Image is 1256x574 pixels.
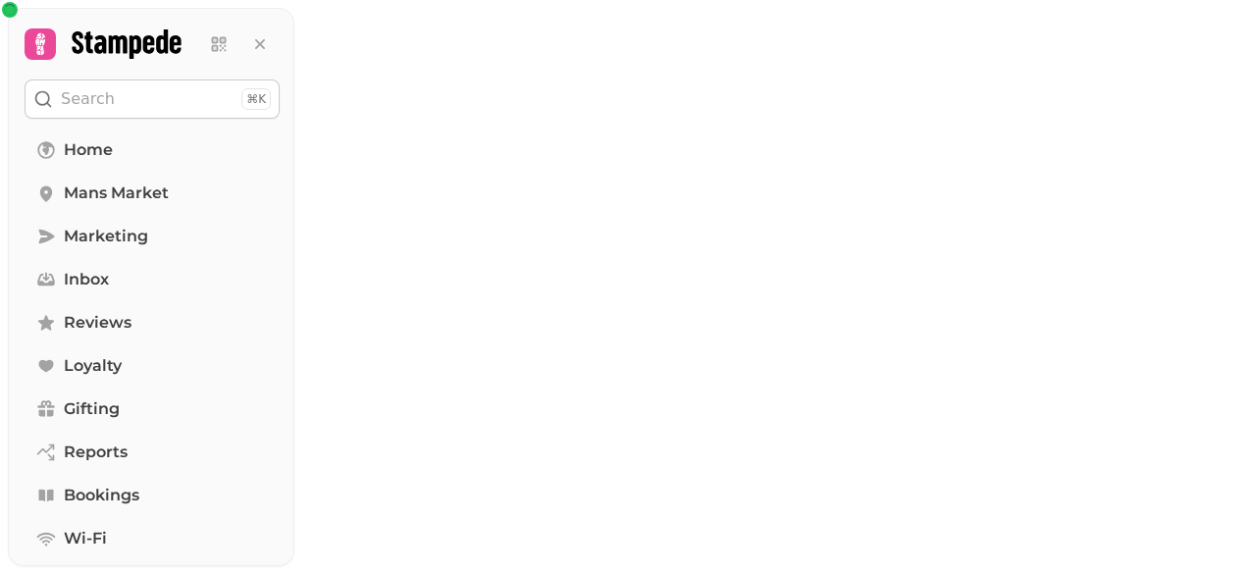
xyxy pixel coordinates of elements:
[64,268,109,291] span: Inbox
[64,354,122,378] span: Loyalty
[64,311,131,335] span: Reviews
[25,476,280,515] a: Bookings
[25,130,280,170] a: Home
[64,182,169,205] span: Mans Market
[64,527,107,550] span: Wi-Fi
[25,433,280,472] a: Reports
[64,225,148,248] span: Marketing
[25,260,280,299] a: Inbox
[25,217,280,256] a: Marketing
[241,88,271,110] div: ⌘K
[25,390,280,429] a: Gifting
[25,519,280,558] a: Wi-Fi
[64,441,128,464] span: Reports
[25,303,280,342] a: Reviews
[64,484,139,507] span: Bookings
[25,346,280,386] a: Loyalty
[25,174,280,213] a: Mans Market
[64,138,113,162] span: Home
[61,87,115,111] p: Search
[25,79,280,119] button: Search⌘K
[64,397,120,421] span: Gifting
